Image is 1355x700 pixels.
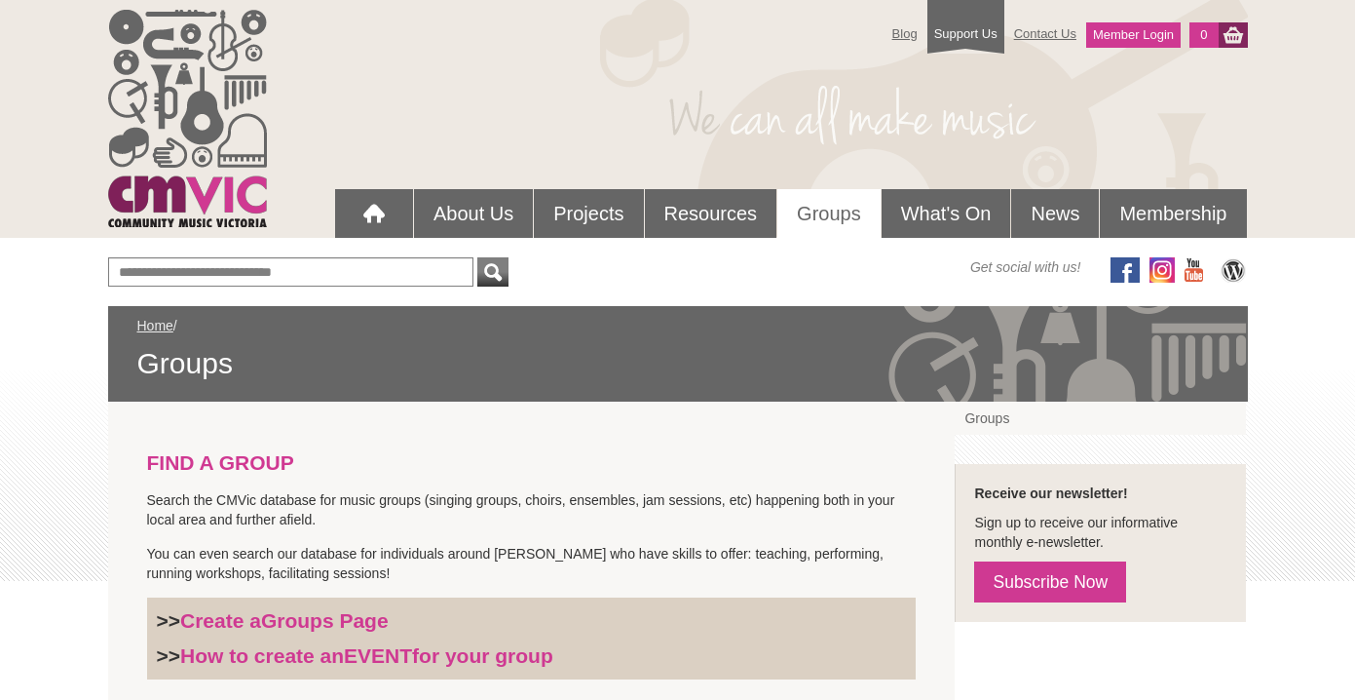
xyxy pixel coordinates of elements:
a: Member Login [1086,22,1181,48]
img: icon-instagram.png [1149,257,1175,283]
strong: FIND A GROUP [147,451,294,474]
div: / [137,316,1219,382]
img: cmvic_logo.png [108,10,267,227]
a: Contact Us [1004,17,1086,51]
a: Groups [955,402,1246,435]
p: You can even search our database for individuals around [PERSON_NAME] who have skills to offer: t... [147,544,917,583]
span: Get social with us! [970,257,1081,277]
a: Resources [645,189,777,238]
a: Home [137,318,173,333]
h3: >> [157,643,907,669]
strong: Receive our newsletter! [974,486,1127,501]
h3: >> [157,608,907,634]
span: Groups [137,345,1219,382]
strong: Groups Page [261,609,389,632]
a: Projects [534,189,643,238]
p: Sign up to receive our informative monthly e-newsletter. [974,513,1226,552]
a: Groups [777,189,881,238]
a: About Us [414,189,533,238]
a: Subscribe Now [974,562,1126,603]
a: Membership [1100,189,1246,238]
a: Blog [883,17,927,51]
a: How to create anEVENTfor your group [180,644,553,667]
strong: EVENT [344,644,412,667]
p: Search the CMVic database for music groups (singing groups, choirs, ensembles, jam sessions, etc)... [147,490,917,529]
a: 0 [1189,22,1218,48]
img: CMVic Blog [1219,257,1248,283]
a: What's On [882,189,1011,238]
a: Create aGroups Page [180,609,389,632]
a: News [1011,189,1099,238]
